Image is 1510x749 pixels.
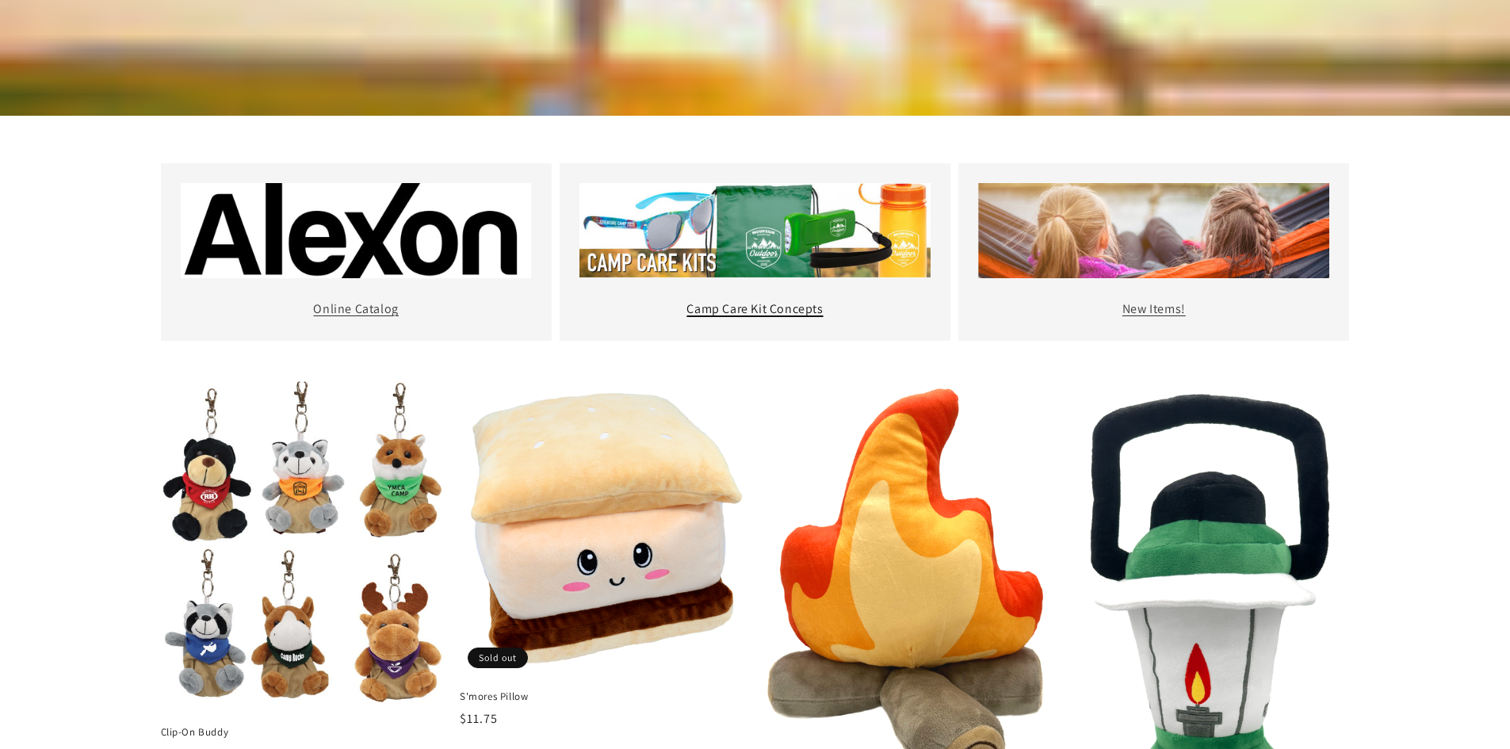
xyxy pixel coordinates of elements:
a: New Items! [1122,300,1186,317]
a: Camp Care Kit Concepts [686,300,823,317]
img: S'mores Pillow [460,380,751,676]
span: Clip-On Buddy [161,725,453,739]
a: Online Catalog [313,300,398,317]
a: S'mores Pillow S'mores Pillow $11.75 [460,380,751,728]
img: Clip-On Buddy [161,380,453,712]
span: S'mores Pillow [460,690,751,704]
span: $11.75 [460,710,498,727]
span: Sold out [468,648,528,668]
